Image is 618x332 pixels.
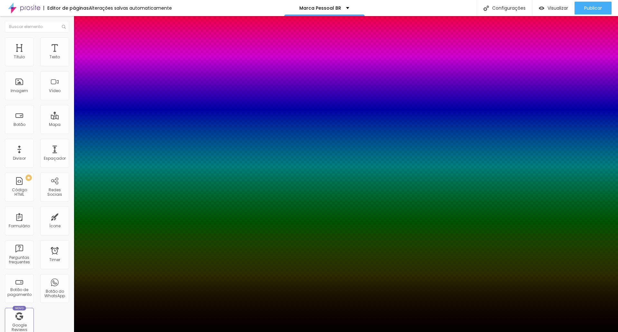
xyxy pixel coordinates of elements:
[6,188,32,197] div: Código HTML
[539,5,544,11] img: view-1.svg
[14,55,25,59] div: Título
[548,5,568,11] span: Visualizar
[49,258,60,262] div: Timer
[11,89,28,93] div: Imagem
[62,25,66,29] img: Icone
[9,224,30,228] div: Formulário
[43,6,89,10] div: Editor de páginas
[49,89,61,93] div: Vídeo
[532,2,575,14] button: Visualizar
[6,255,32,265] div: Perguntas frequentes
[49,122,61,127] div: Mapa
[50,55,60,59] div: Texto
[483,5,489,11] img: Icone
[584,5,602,11] span: Publicar
[42,188,67,197] div: Redes Sociais
[42,289,67,299] div: Botão do WhatsApp
[44,156,66,161] div: Espaçador
[299,6,341,10] p: Marca Pessoal BR
[575,2,612,14] button: Publicar
[5,21,69,33] input: Buscar elemento
[89,6,172,10] div: Alterações salvas automaticamente
[6,288,32,297] div: Botão de pagamento
[14,122,25,127] div: Botão
[13,156,26,161] div: Divisor
[13,306,26,310] div: Novo
[49,224,61,228] div: Ícone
